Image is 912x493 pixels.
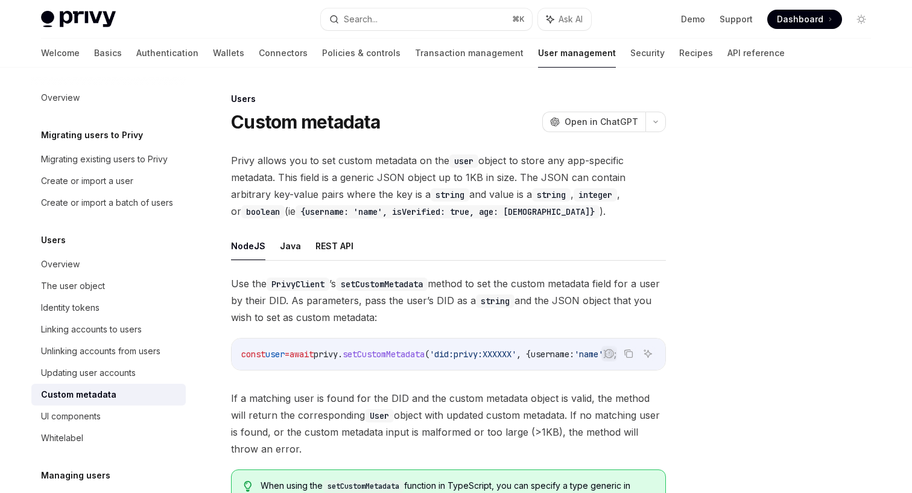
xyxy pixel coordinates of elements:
a: Create or import a batch of users [31,192,186,214]
a: Custom metadata [31,384,186,406]
code: setCustomMetadata [336,278,428,291]
span: . [338,349,343,360]
span: privy [314,349,338,360]
a: Transaction management [415,39,524,68]
div: Unlinking accounts from users [41,344,160,358]
a: Basics [94,39,122,68]
div: The user object [41,279,105,293]
a: Wallets [213,39,244,68]
a: Unlinking accounts from users [31,340,186,362]
div: Updating user accounts [41,366,136,380]
a: Create or import a user [31,170,186,192]
div: Create or import a user [41,174,133,188]
span: ( [425,349,429,360]
code: setCustomMetadata [323,480,404,492]
a: Whitelabel [31,427,186,449]
a: Dashboard [767,10,842,29]
div: Whitelabel [41,431,83,445]
span: user [265,349,285,360]
span: Use the ’s method to set the custom metadata field for a user by their DID. As parameters, pass t... [231,275,666,326]
a: Connectors [259,39,308,68]
code: integer [574,188,617,202]
a: Authentication [136,39,198,68]
div: Overview [41,257,80,272]
span: await [290,349,314,360]
a: Overview [31,87,186,109]
span: Ask AI [559,13,583,25]
a: Policies & controls [322,39,401,68]
h5: Managing users [41,468,110,483]
button: NodeJS [231,232,265,260]
code: PrivyClient [267,278,329,291]
a: Support [720,13,753,25]
a: UI components [31,406,186,427]
button: Open in ChatGPT [542,112,645,132]
button: Ask AI [640,346,656,361]
code: {username: 'name', isVerified: true, age: [DEMOGRAPHIC_DATA]} [296,205,600,218]
a: Migrating existing users to Privy [31,148,186,170]
a: The user object [31,275,186,297]
h5: Migrating users to Privy [41,128,143,142]
span: ⌘ K [512,14,525,24]
span: username: [531,349,574,360]
h1: Custom metadata [231,111,380,133]
span: Open in ChatGPT [565,116,638,128]
img: light logo [41,11,116,28]
span: , { [516,349,531,360]
code: user [449,154,478,168]
h5: Users [41,233,66,247]
div: Linking accounts to users [41,322,142,337]
div: Search... [344,12,378,27]
span: If a matching user is found for the DID and the custom metadata object is valid, the method will ... [231,390,666,457]
a: Overview [31,253,186,275]
code: string [476,294,515,308]
button: Search...⌘K [321,8,532,30]
button: Ask AI [538,8,591,30]
a: API reference [727,39,785,68]
button: Report incorrect code [601,346,617,361]
span: Dashboard [777,13,823,25]
div: Identity tokens [41,301,100,315]
span: Privy allows you to set custom metadata on the object to store any app-specific metadata. This fi... [231,152,666,220]
a: Identity tokens [31,297,186,319]
a: Demo [681,13,705,25]
button: Copy the contents from the code block [621,346,636,361]
code: boolean [241,205,285,218]
div: Overview [41,91,80,105]
code: string [431,188,469,202]
a: Security [630,39,665,68]
div: Custom metadata [41,387,116,402]
span: 'did:privy:XXXXXX' [429,349,516,360]
a: Updating user accounts [31,362,186,384]
div: Migrating existing users to Privy [41,152,168,167]
span: 'name' [574,349,603,360]
span: const [241,349,265,360]
code: User [365,409,394,422]
button: REST API [315,232,353,260]
a: User management [538,39,616,68]
span: = [285,349,290,360]
div: Users [231,93,666,105]
div: UI components [41,409,101,424]
div: Create or import a batch of users [41,196,173,210]
button: Java [280,232,301,260]
a: Recipes [679,39,713,68]
button: Toggle dark mode [852,10,871,29]
code: string [532,188,571,202]
span: setCustomMetadata [343,349,425,360]
svg: Tip [244,481,252,492]
a: Welcome [41,39,80,68]
a: Linking accounts to users [31,319,186,340]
